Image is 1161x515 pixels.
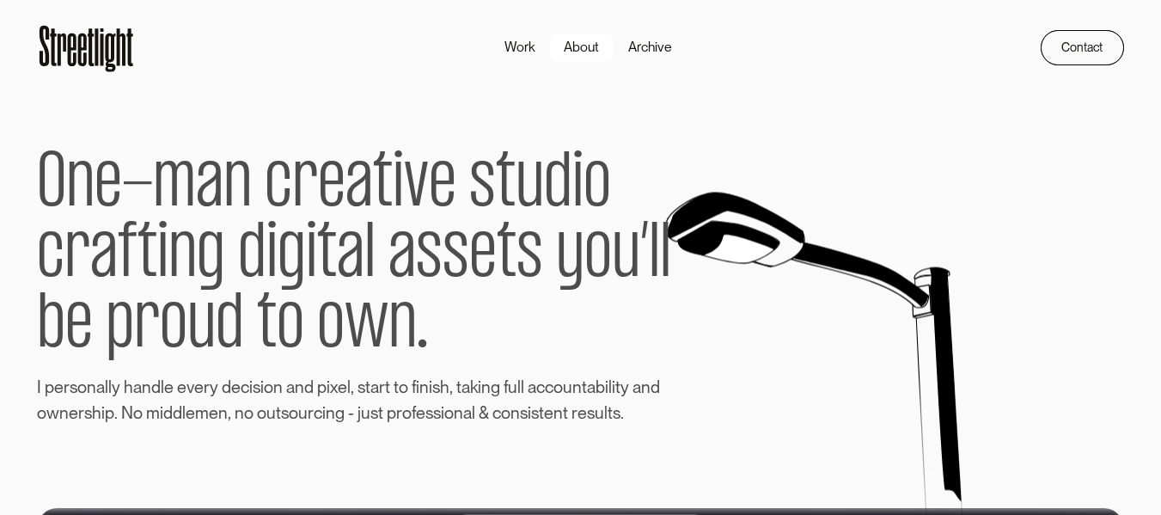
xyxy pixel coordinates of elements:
[429,150,456,220] span: e
[419,375,429,401] span: n
[563,375,572,401] span: u
[153,150,196,220] span: m
[133,375,142,401] span: a
[195,401,209,426] span: m
[544,401,553,426] span: e
[510,401,520,426] span: n
[605,375,608,401] span: i
[37,150,66,220] span: O
[78,401,84,426] span: r
[531,401,539,426] span: s
[295,375,304,401] span: n
[216,291,244,361] span: d
[87,375,96,401] span: n
[306,220,317,291] span: i
[196,150,223,220] span: a
[37,401,46,426] span: o
[197,220,225,291] span: g
[317,291,345,361] span: o
[64,220,90,291] span: r
[613,401,620,426] span: s
[204,375,210,401] span: r
[69,401,78,426] span: e
[151,375,161,401] span: d
[244,401,254,426] span: o
[620,401,624,426] span: .
[553,401,563,426] span: n
[388,291,417,361] span: n
[549,34,614,63] a: About
[194,375,204,401] span: e
[584,220,612,291] span: o
[317,220,337,291] span: t
[335,401,345,426] span: g
[330,375,338,401] span: x
[443,220,469,291] span: s
[77,375,87,401] span: o
[481,375,491,401] span: n
[571,401,577,426] span: r
[101,401,105,426] span: i
[317,375,327,401] span: p
[501,401,510,426] span: o
[222,375,231,401] span: d
[46,401,59,426] span: w
[660,220,671,291] span: l
[326,401,335,426] span: n
[432,375,440,401] span: s
[347,375,351,401] span: l
[265,150,292,220] span: c
[649,220,660,291] span: l
[612,375,615,401] span: i
[338,375,347,401] span: e
[479,401,489,426] span: &
[396,401,402,426] span: r
[388,220,416,291] span: a
[114,401,118,426] span: .
[260,375,264,401] span: i
[492,401,501,426] span: c
[584,150,611,220] span: o
[124,375,133,401] span: h
[142,375,151,401] span: n
[304,375,314,401] span: d
[463,401,472,426] span: a
[394,375,399,401] span: t
[257,401,266,426] span: o
[292,150,318,220] span: r
[249,375,253,401] span: i
[449,375,453,401] span: ,
[544,150,572,220] span: d
[365,375,370,401] span: t
[373,150,393,220] span: t
[528,375,536,401] span: a
[651,375,660,401] span: d
[286,375,295,401] span: a
[218,401,228,426] span: n
[364,220,376,291] span: l
[399,375,408,401] span: o
[314,401,322,426] span: c
[564,37,599,58] div: About
[345,291,388,361] span: w
[520,401,528,426] span: s
[84,401,92,426] span: s
[264,375,273,401] span: o
[1041,30,1124,66] a: Contact
[266,401,276,426] span: u
[470,375,478,401] span: k
[357,401,361,426] span: j
[351,375,354,401] span: ,
[504,375,508,401] span: f
[157,220,168,291] span: i
[54,375,64,401] span: e
[536,375,545,401] span: c
[417,291,428,361] span: .
[604,401,608,426] span: l
[298,401,308,426] span: u
[318,150,345,220] span: e
[595,401,604,426] span: u
[70,375,77,401] span: s
[491,375,500,401] span: g
[235,401,244,426] span: n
